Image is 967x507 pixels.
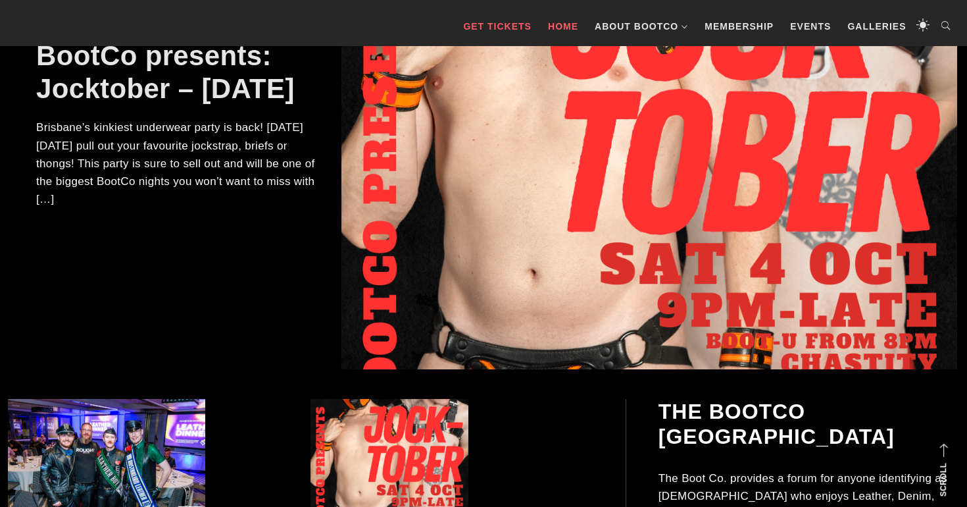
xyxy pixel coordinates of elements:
[36,119,315,208] p: Brisbane’s kinkiest underwear party is back! [DATE][DATE] pull out your favourite jockstrap, brie...
[588,7,695,46] a: About BootCo
[457,7,538,46] a: GET TICKETS
[541,7,585,46] a: Home
[783,7,837,46] a: Events
[841,7,912,46] a: Galleries
[939,463,948,496] strong: Scroll
[658,399,959,450] h2: The BootCo [GEOGRAPHIC_DATA]
[698,7,780,46] a: Membership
